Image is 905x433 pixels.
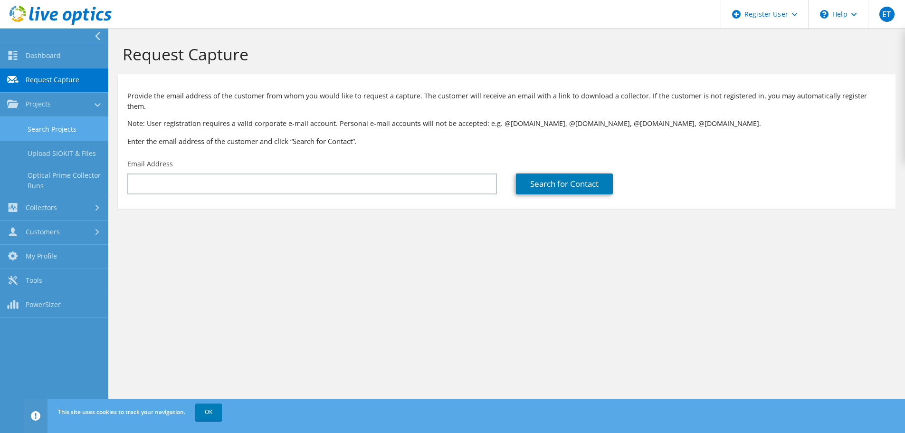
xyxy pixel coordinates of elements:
[123,44,886,64] h1: Request Capture
[58,408,185,416] span: This site uses cookies to track your navigation.
[879,7,895,22] span: ET
[195,404,222,421] a: OK
[820,10,829,19] svg: \n
[127,159,173,169] label: Email Address
[127,136,886,146] h3: Enter the email address of the customer and click “Search for Contact”.
[127,91,886,112] p: Provide the email address of the customer from whom you would like to request a capture. The cust...
[516,173,613,194] a: Search for Contact
[127,118,886,129] p: Note: User registration requires a valid corporate e-mail account. Personal e-mail accounts will ...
